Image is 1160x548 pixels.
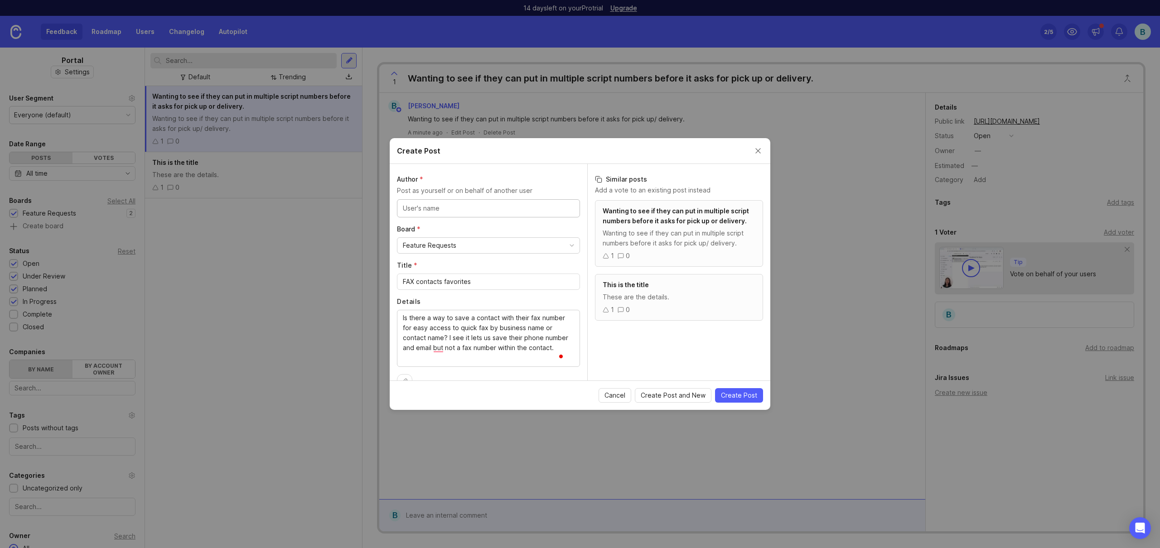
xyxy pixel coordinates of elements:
div: These are the details. [603,292,755,302]
h2: Create Post [397,145,440,156]
h3: Similar posts [595,175,763,184]
span: Create Post and New [641,391,706,400]
div: Feature Requests [403,240,456,250]
span: Wanting to see if they can put in multiple script numbers before it asks for pick up or delivery. [603,207,749,225]
span: This is the title [603,281,649,288]
span: Cancel [604,391,625,400]
div: Open Intercom Messenger [1129,517,1151,539]
a: This is the titleThese are the details.10 [595,274,763,321]
div: 1 [611,251,614,261]
div: 1 [611,305,614,315]
a: Wanting to see if they can put in multiple script numbers before it asks for pick up or delivery.... [595,200,763,267]
span: Title (required) [397,261,417,269]
input: Short, descriptive title [403,277,574,287]
textarea: To enrich screen reader interactions, please activate Accessibility in Grammarly extension settings [403,313,574,363]
span: Create Post [721,391,757,400]
span: Author (required) [397,175,423,183]
span: Board (required) [397,225,420,233]
label: Details [397,297,580,306]
div: Wanting to see if they can put in multiple script numbers before it asks for pick up/ delivery. [603,228,755,248]
button: Create Post [715,388,763,403]
button: Cancel [599,388,631,403]
div: 0 [626,251,630,261]
p: Add a vote to an existing post instead [595,186,763,195]
div: 0 [626,305,630,315]
p: Post as yourself or on behalf of another user [397,186,580,196]
button: Close create post modal [753,146,763,156]
button: Create Post and New [635,388,711,403]
input: User's name [403,203,574,213]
